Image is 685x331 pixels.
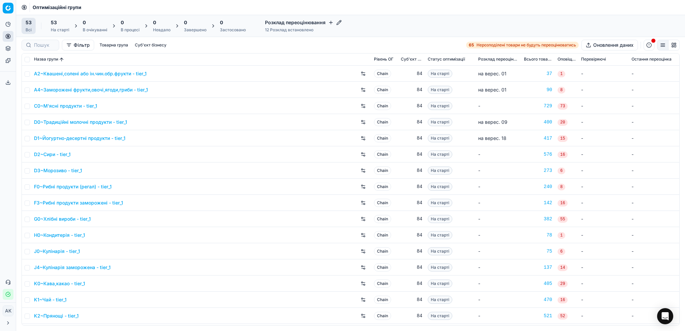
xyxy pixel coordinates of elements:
[581,57,606,62] span: Перевіряючі
[524,183,552,190] div: 240
[401,248,422,255] div: 84
[578,259,629,275] td: -
[632,57,672,62] span: Остання переоцінка
[34,86,148,93] a: A4~Заморожені фрукти,овочі,ягоди,гриби - tier_1
[524,70,552,77] a: 37
[524,135,552,142] div: 417
[581,40,638,50] button: Оновлення даних
[374,150,391,158] span: Chain
[524,151,552,158] div: 576
[469,42,474,48] strong: 65
[578,243,629,259] td: -
[524,103,552,109] div: 729
[475,227,521,243] td: -
[629,195,679,211] td: -
[121,19,124,26] span: 0
[466,42,579,48] a: 65Нерозподілені товари не будуть переоцінюватись
[34,151,71,158] a: D2~Сири - tier_1
[524,86,552,93] div: 90
[428,263,452,271] span: На старті
[475,195,521,211] td: -
[428,70,452,78] span: На старті
[401,199,422,206] div: 84
[578,308,629,324] td: -
[401,135,422,142] div: 84
[558,103,568,110] span: 73
[428,102,452,110] span: На старті
[629,211,679,227] td: -
[428,134,452,142] span: На старті
[629,275,679,292] td: -
[558,232,565,239] span: 1
[184,27,206,33] div: Завершено
[558,135,568,142] span: 15
[578,195,629,211] td: -
[401,312,422,319] div: 84
[374,102,391,110] span: Chain
[34,103,97,109] a: C0~М'ясні продукти - tier_1
[401,86,422,93] div: 84
[524,167,552,174] a: 273
[558,281,568,287] span: 29
[374,70,391,78] span: Chain
[478,135,506,141] span: на верес. 18
[34,70,147,77] a: A2~Квашені,солені або ін.чин.обр.фрукти - tier_1
[428,312,452,320] span: На старті
[34,135,125,142] a: D1~Йогуртно-десертні продукти - tier_1
[524,296,552,303] a: 470
[97,41,131,49] button: Товарна група
[578,227,629,243] td: -
[478,57,519,62] span: Розклад переоцінювання
[475,98,521,114] td: -
[558,57,576,62] span: Оповіщення
[374,215,391,223] span: Chain
[524,280,552,287] a: 405
[475,259,521,275] td: -
[153,19,156,26] span: 0
[51,19,57,26] span: 53
[475,162,521,179] td: -
[578,292,629,308] td: -
[629,308,679,324] td: -
[401,216,422,222] div: 84
[478,119,507,125] span: на верес. 09
[558,297,568,303] span: 16
[578,130,629,146] td: -
[34,183,112,190] a: F0~Рибні продукти (регал) - tier_1
[401,119,422,125] div: 84
[374,231,391,239] span: Chain
[34,199,123,206] a: F3~Рибні продукти заморожені - tier_1
[524,216,552,222] a: 382
[428,183,452,191] span: На старті
[220,19,223,26] span: 0
[524,264,552,271] a: 137
[558,248,565,255] span: 6
[558,200,568,207] span: 16
[629,162,679,179] td: -
[401,57,422,62] span: Суб'єкт бізнесу
[265,27,342,33] div: 12 Розклад встановлено
[524,119,552,125] div: 400
[558,151,568,158] span: 16
[475,146,521,162] td: -
[428,247,452,255] span: На старті
[524,199,552,206] a: 142
[428,231,452,239] span: На старті
[629,114,679,130] td: -
[428,296,452,304] span: На старті
[401,264,422,271] div: 84
[558,264,568,271] span: 14
[524,232,552,238] div: 78
[629,98,679,114] td: -
[629,227,679,243] td: -
[83,19,86,26] span: 0
[220,27,246,33] div: Застосовано
[34,216,91,222] a: G0~Хлібні вироби - tier_1
[478,71,506,76] span: на верес. 01
[3,305,13,316] button: AK
[34,232,85,238] a: H0~Кондитерія - tier_1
